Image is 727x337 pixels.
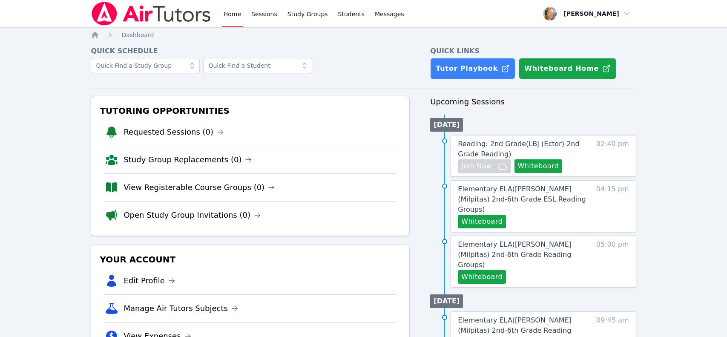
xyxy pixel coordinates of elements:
[430,294,463,308] li: [DATE]
[203,58,312,73] input: Quick Find a Student
[91,31,636,39] nav: Breadcrumb
[124,302,238,314] a: Manage Air Tutors Subjects
[458,215,506,228] button: Whiteboard
[596,184,629,228] span: 04:15 pm
[98,252,402,267] h3: Your Account
[124,275,175,287] a: Edit Profile
[458,270,506,284] button: Whiteboard
[98,103,402,118] h3: Tutoring Opportunities
[430,96,636,108] h3: Upcoming Sessions
[430,118,463,132] li: [DATE]
[458,159,511,173] button: Join Now
[458,184,586,215] a: Elementary ELA([PERSON_NAME] (Milpitas) 2nd-6th Grade ESL Reading Groups)
[596,139,629,173] span: 02:40 pm
[124,209,261,221] a: Open Study Group Invitations (0)
[458,139,586,159] a: Reading: 2nd Grade(LBJ (Ector) 2nd Grade Reading)
[91,2,211,26] img: Air Tutors
[430,46,636,56] h4: Quick Links
[91,58,200,73] input: Quick Find a Study Group
[596,239,629,284] span: 05:00 pm
[124,181,275,193] a: View Registerable Course Groups (0)
[430,58,515,79] a: Tutor Playbook
[514,159,563,173] button: Whiteboard
[519,58,616,79] button: Whiteboard Home
[121,31,154,39] a: Dashboard
[124,126,224,138] a: Requested Sessions (0)
[458,240,572,269] span: Elementary ELA ( [PERSON_NAME] (Milpitas) 2nd-6th Grade Reading Groups )
[458,185,586,213] span: Elementary ELA ( [PERSON_NAME] (Milpitas) 2nd-6th Grade ESL Reading Groups )
[461,161,492,171] span: Join Now
[458,239,586,270] a: Elementary ELA([PERSON_NAME] (Milpitas) 2nd-6th Grade Reading Groups)
[375,10,404,18] span: Messages
[91,46,410,56] h4: Quick Schedule
[458,140,579,158] span: Reading: 2nd Grade ( LBJ (Ector) 2nd Grade Reading )
[121,32,154,38] span: Dashboard
[124,154,252,166] a: Study Group Replacements (0)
